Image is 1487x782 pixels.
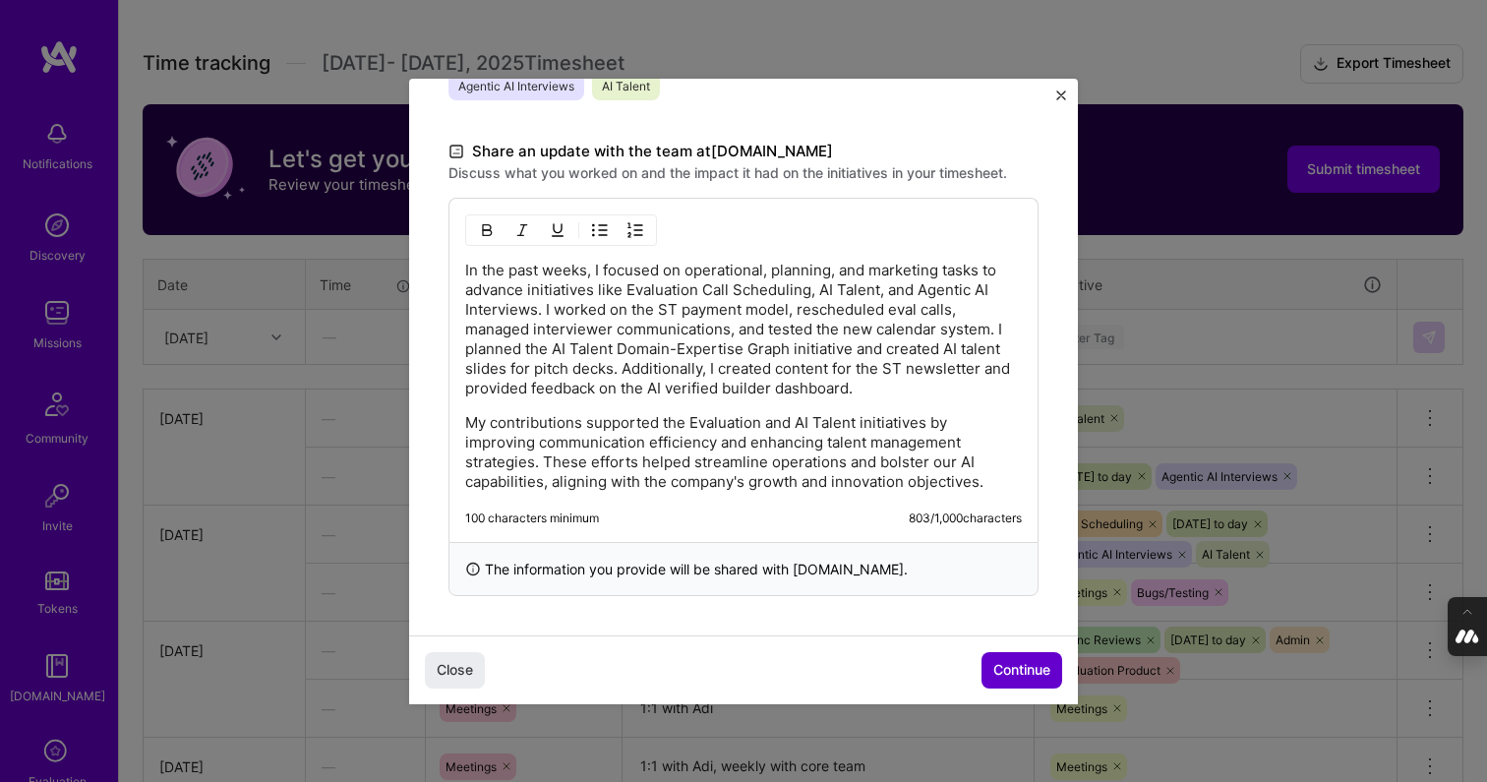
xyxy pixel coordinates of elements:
img: Underline [550,222,565,238]
img: Bold [479,222,495,238]
span: Continue [993,660,1050,680]
p: In the past weeks, I focused on operational, planning, and marketing tasks to advance initiatives... [465,261,1022,398]
button: Close [1056,90,1066,111]
i: icon DocumentBlack [448,140,464,162]
label: Discuss what you worked on and the impact it had on the initiatives in your timesheet. [448,163,1039,182]
div: 100 characters minimum [465,511,599,526]
p: My contributions supported the Evaluation and AI Talent initiatives by improving communication ef... [465,413,1022,492]
button: Continue [981,652,1062,688]
img: UL [592,222,608,238]
i: icon InfoBlack [465,559,481,579]
div: 803 / 1,000 characters [909,511,1022,526]
label: Share an update with the team at [DOMAIN_NAME] [448,140,1039,163]
span: Agentic AI Interviews [448,73,584,100]
img: Divider [578,218,579,242]
img: Italic [514,222,530,238]
span: Close [437,660,473,680]
div: The information you provide will be shared with [DOMAIN_NAME] . [448,542,1039,596]
img: OL [627,222,643,238]
button: Close [425,652,485,688]
span: AI Talent [592,73,660,100]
